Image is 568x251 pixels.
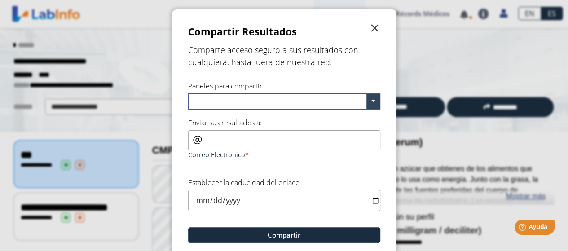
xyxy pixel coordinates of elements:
h3: Compartir Resultados [188,25,297,40]
button: Compartir [188,227,380,243]
span:  [370,23,380,34]
h5: Comparte acceso seguro a sus resultados con cualquiera, hasta fuera de nuestra red. [188,44,380,68]
label: Enviar sus resultados a: [188,118,262,128]
label: Paneles para compartir [188,81,262,91]
label: Correo Electronico [188,150,380,159]
label: Establecer la caducidad del enlace [188,177,299,187]
iframe: Help widget launcher [488,216,558,241]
